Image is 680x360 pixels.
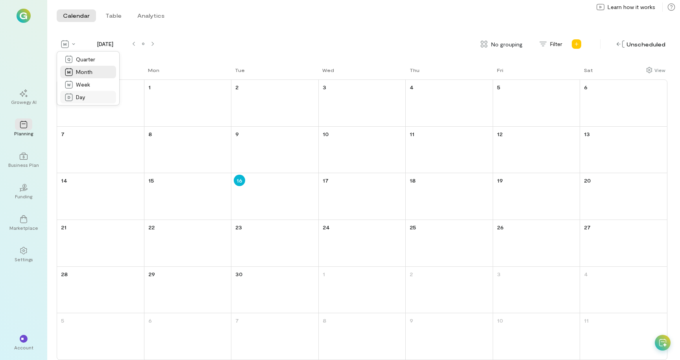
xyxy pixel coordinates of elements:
[580,266,667,313] td: October 4, 2025
[147,81,152,93] a: September 1, 2025
[59,66,118,78] a: Month
[144,220,231,266] td: September 22, 2025
[321,175,330,186] a: September 17, 2025
[9,114,38,143] a: Planning
[9,146,38,174] a: Business Plan
[147,222,156,233] a: September 22, 2025
[584,67,593,73] div: Sat
[321,81,328,93] a: September 3, 2025
[14,130,33,137] div: Planning
[582,128,591,140] a: September 13, 2025
[148,67,159,73] div: Mon
[406,126,493,173] td: September 11, 2025
[493,126,580,173] td: September 12, 2025
[408,81,415,93] a: September 4, 2025
[144,266,231,313] td: September 29, 2025
[231,313,318,360] td: October 7, 2025
[408,175,417,186] a: September 18, 2025
[147,315,153,326] a: October 6, 2025
[406,80,493,126] td: September 4, 2025
[493,173,580,220] td: September 19, 2025
[570,38,583,50] div: Add new
[408,222,418,233] a: September 25, 2025
[57,313,144,360] td: October 5, 2025
[231,66,246,79] a: Tuesday
[9,240,38,269] a: Settings
[59,128,66,140] a: September 7, 2025
[318,80,405,126] td: September 3, 2025
[9,225,38,231] div: Marketplace
[321,128,330,140] a: September 10, 2025
[318,126,405,173] td: September 10, 2025
[406,173,493,220] td: September 18, 2025
[59,53,118,66] a: Quarter
[234,128,240,140] a: September 9, 2025
[582,81,589,93] a: September 6, 2025
[318,66,336,79] a: Wednesday
[582,222,592,233] a: September 27, 2025
[59,91,118,103] a: Day
[495,81,502,93] a: September 5, 2025
[99,9,128,22] button: Table
[231,126,318,173] td: September 9, 2025
[495,315,504,326] a: October 10, 2025
[495,268,502,280] a: October 3, 2025
[57,173,144,220] td: September 14, 2025
[580,66,595,79] a: Saturday
[76,81,111,89] span: Week
[615,38,667,50] div: Unscheduled
[497,67,503,73] div: Fri
[59,78,118,91] a: Week
[231,220,318,266] td: September 23, 2025
[144,80,231,126] td: September 1, 2025
[580,313,667,360] td: October 11, 2025
[57,220,144,266] td: September 21, 2025
[322,67,334,73] div: Wed
[144,313,231,360] td: October 6, 2025
[644,65,667,76] div: Show columns
[495,222,505,233] a: September 26, 2025
[580,80,667,126] td: September 6, 2025
[321,268,327,280] a: October 1, 2025
[495,128,504,140] a: September 12, 2025
[608,3,655,11] span: Learn how it works
[654,66,665,74] div: View
[408,268,414,280] a: October 2, 2025
[580,126,667,173] td: September 13, 2025
[406,313,493,360] td: October 9, 2025
[231,80,318,126] td: September 2, 2025
[15,193,32,199] div: Funding
[582,315,590,326] a: October 11, 2025
[234,315,240,326] a: October 7, 2025
[81,40,129,48] span: [DATE]
[147,128,153,140] a: September 8, 2025
[495,175,504,186] a: September 19, 2025
[76,93,111,101] span: Day
[493,220,580,266] td: September 26, 2025
[57,266,144,313] td: September 28, 2025
[59,268,69,280] a: September 28, 2025
[147,268,157,280] a: September 29, 2025
[550,40,562,48] span: Filter
[406,266,493,313] td: October 2, 2025
[321,315,328,326] a: October 8, 2025
[491,40,523,48] span: No grouping
[59,175,69,186] a: September 14, 2025
[9,177,38,206] a: Funding
[76,55,111,63] span: Quarter
[318,220,405,266] td: September 24, 2025
[14,344,33,351] div: Account
[8,162,39,168] div: Business Plan
[580,173,667,220] td: September 20, 2025
[144,126,231,173] td: September 8, 2025
[408,128,416,140] a: September 11, 2025
[318,173,405,220] td: September 17, 2025
[144,173,231,220] td: September 15, 2025
[9,83,38,111] a: Growegy AI
[493,266,580,313] td: October 3, 2025
[57,9,96,22] button: Calendar
[582,175,592,186] a: September 20, 2025
[11,99,37,105] div: Growegy AI
[144,66,161,79] a: Monday
[318,313,405,360] td: October 8, 2025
